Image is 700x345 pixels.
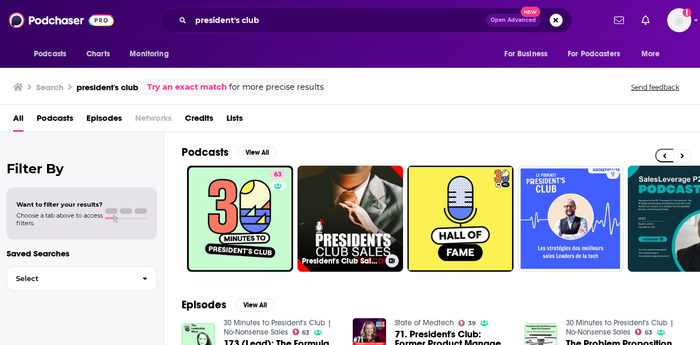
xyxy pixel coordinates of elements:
[667,8,691,32] button: Show profile menu
[185,109,213,132] a: Credits
[518,166,624,272] a: 9
[26,44,80,65] button: open menu
[628,83,682,92] button: Send feedback
[497,44,561,65] button: open menu
[229,81,324,93] span: for more precise results
[293,329,310,335] a: 63
[235,299,275,312] button: View All
[182,298,226,312] h2: Episodes
[187,166,293,272] a: 63
[7,248,157,259] p: Saved Searches
[637,11,654,30] a: Show notifications dropdown
[77,82,138,92] h3: president's club
[224,318,331,337] a: 30 Minutes to President's Club | No-Nonsense Sales
[86,46,110,62] span: Charts
[521,7,540,17] span: New
[182,145,277,159] a: PodcastsView All
[161,8,572,33] div: Search podcasts, credits, & more...
[634,44,674,65] button: open menu
[635,329,652,335] a: 63
[130,46,168,62] span: Monitoring
[36,82,63,92] h3: Search
[7,266,157,291] button: Select
[611,169,615,180] span: 9
[667,8,691,32] span: Logged in as ABolliger
[147,81,227,93] a: Try an exact match
[13,109,24,132] a: All
[645,330,652,335] span: 63
[566,318,674,337] a: 30 Minutes to President's Club | No-Nonsense Sales
[7,161,157,177] h2: Filter By
[34,46,66,62] span: Podcasts
[237,146,277,159] button: View All
[122,44,183,65] button: open menu
[302,256,381,266] h3: President's Club Sales Podcast
[135,109,172,132] span: Networks
[182,145,229,159] h2: Podcasts
[486,14,541,27] button: Open AdvancedNew
[274,169,282,180] span: 63
[16,201,103,208] span: Want to filter your results?
[226,109,243,132] a: Lists
[610,11,628,30] a: Show notifications dropdown
[270,170,286,179] a: 63
[9,10,114,31] img: Podchaser - Follow, Share and Rate Podcasts
[79,44,116,65] a: Charts
[37,109,73,132] a: Podcasts
[191,11,486,29] input: Search podcasts, credits, & more...
[458,320,476,326] a: 39
[561,44,636,65] button: open menu
[16,212,103,227] span: Choose a tab above to access filters.
[302,330,310,335] span: 63
[641,46,660,62] span: More
[468,321,476,326] span: 39
[504,46,547,62] span: For Business
[568,46,620,62] span: For Podcasters
[682,8,691,17] svg: Add a profile image
[182,298,275,312] a: EpisodesView All
[606,170,619,179] a: 9
[297,166,404,272] a: President's Club Sales Podcast
[86,109,122,132] a: Episodes
[491,17,536,23] span: Open Advanced
[395,318,454,328] a: State of Medtech
[667,8,691,32] img: User Profile
[7,275,133,282] span: Select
